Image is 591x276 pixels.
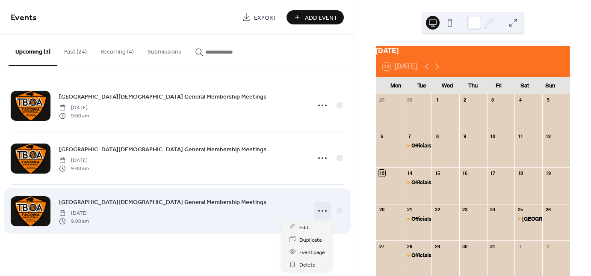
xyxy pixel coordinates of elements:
[511,77,537,94] div: Sat
[406,207,413,213] div: 21
[545,170,551,176] div: 19
[59,144,266,154] a: [GEOGRAPHIC_DATA][DEMOGRAPHIC_DATA] General Membership Meetings
[59,145,266,154] span: [GEOGRAPHIC_DATA][DEMOGRAPHIC_DATA] General Membership Meetings
[254,13,277,22] span: Export
[490,207,496,213] div: 24
[490,97,496,103] div: 3
[434,170,440,176] div: 15
[59,112,89,120] span: 9:00 am
[434,77,460,94] div: Wed
[490,243,496,249] div: 31
[141,35,188,65] button: Submissions
[460,77,486,94] div: Thu
[378,207,385,213] div: 20
[490,133,496,140] div: 10
[462,243,468,249] div: 30
[462,97,468,103] div: 2
[517,243,523,249] div: 1
[404,252,431,259] div: Officials Training Sessions
[462,207,468,213] div: 23
[434,97,440,103] div: 1
[378,243,385,249] div: 27
[404,216,431,223] div: Officials Training Sessions
[59,217,89,225] span: 9:00 am
[383,77,408,94] div: Mon
[94,35,141,65] button: Recurring (4)
[517,97,523,103] div: 4
[299,223,309,232] span: Edit
[434,243,440,249] div: 29
[411,179,476,186] div: Officials Training Sessions
[406,97,413,103] div: 30
[305,13,337,22] span: Add Event
[486,77,511,94] div: Fri
[545,133,551,140] div: 12
[236,10,283,24] a: Export
[378,170,385,176] div: 13
[299,260,316,269] span: Delete
[517,207,523,213] div: 25
[545,97,551,103] div: 5
[514,216,542,223] div: Parkland Lutheran School General Membership Meetings
[59,157,89,165] span: [DATE]
[411,252,476,259] div: Officials Training Sessions
[57,35,94,65] button: Past (24)
[434,207,440,213] div: 22
[59,104,89,112] span: [DATE]
[404,142,431,150] div: Officials Training Sessions
[462,133,468,140] div: 9
[517,133,523,140] div: 11
[406,170,413,176] div: 14
[490,170,496,176] div: 17
[406,133,413,140] div: 7
[299,235,322,244] span: Duplicate
[376,46,570,56] div: [DATE]
[59,197,266,207] a: [GEOGRAPHIC_DATA][DEMOGRAPHIC_DATA] General Membership Meetings
[538,77,563,94] div: Sun
[9,35,57,66] button: Upcoming (3)
[59,210,89,217] span: [DATE]
[59,198,266,207] span: [GEOGRAPHIC_DATA][DEMOGRAPHIC_DATA] General Membership Meetings
[411,142,476,150] div: Officials Training Sessions
[404,179,431,186] div: Officials Training Sessions
[378,133,385,140] div: 6
[462,170,468,176] div: 16
[406,243,413,249] div: 28
[408,77,434,94] div: Tue
[411,216,476,223] div: Officials Training Sessions
[11,9,37,26] span: Events
[59,165,89,172] span: 9:00 am
[59,92,266,102] a: [GEOGRAPHIC_DATA][DEMOGRAPHIC_DATA] General Membership Meetings
[287,10,344,24] button: Add Event
[517,170,523,176] div: 18
[299,248,325,257] span: Event page
[434,133,440,140] div: 8
[545,207,551,213] div: 26
[545,243,551,249] div: 2
[378,97,385,103] div: 29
